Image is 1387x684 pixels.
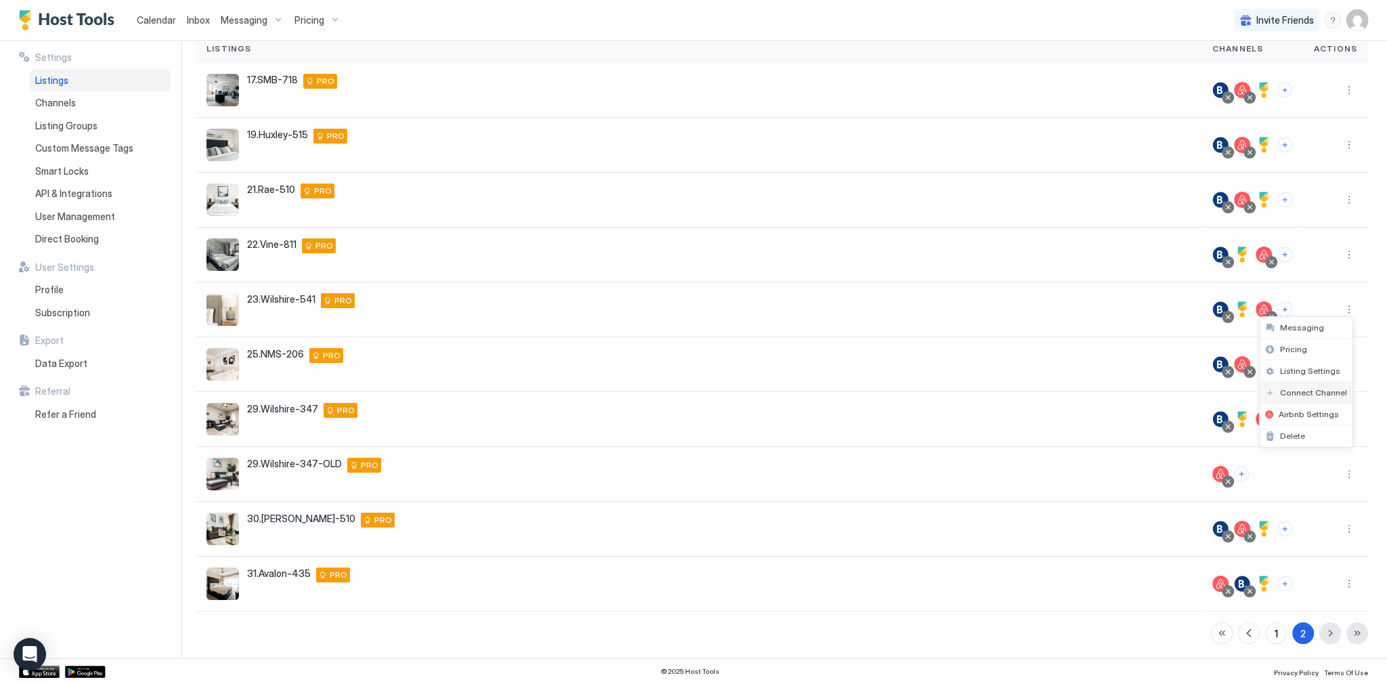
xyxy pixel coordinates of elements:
span: Delete [1280,431,1305,441]
span: Listing Settings [1280,366,1340,376]
span: Messaging [1280,322,1324,333]
span: Airbnb Settings [1279,409,1339,419]
span: Connect Channel [1280,387,1347,398]
span: Pricing [1280,344,1307,354]
div: Open Intercom Messenger [14,638,46,670]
